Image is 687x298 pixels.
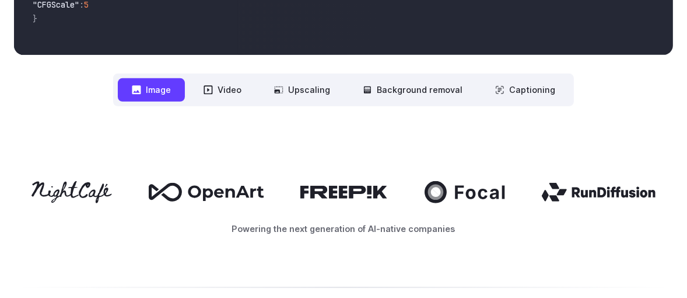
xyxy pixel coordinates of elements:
span: } [33,13,37,24]
button: Upscaling [260,78,344,101]
button: Image [118,78,185,101]
button: Video [190,78,255,101]
p: Powering the next generation of AI-native companies [14,222,673,235]
button: Captioning [481,78,569,101]
button: Background removal [349,78,476,101]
